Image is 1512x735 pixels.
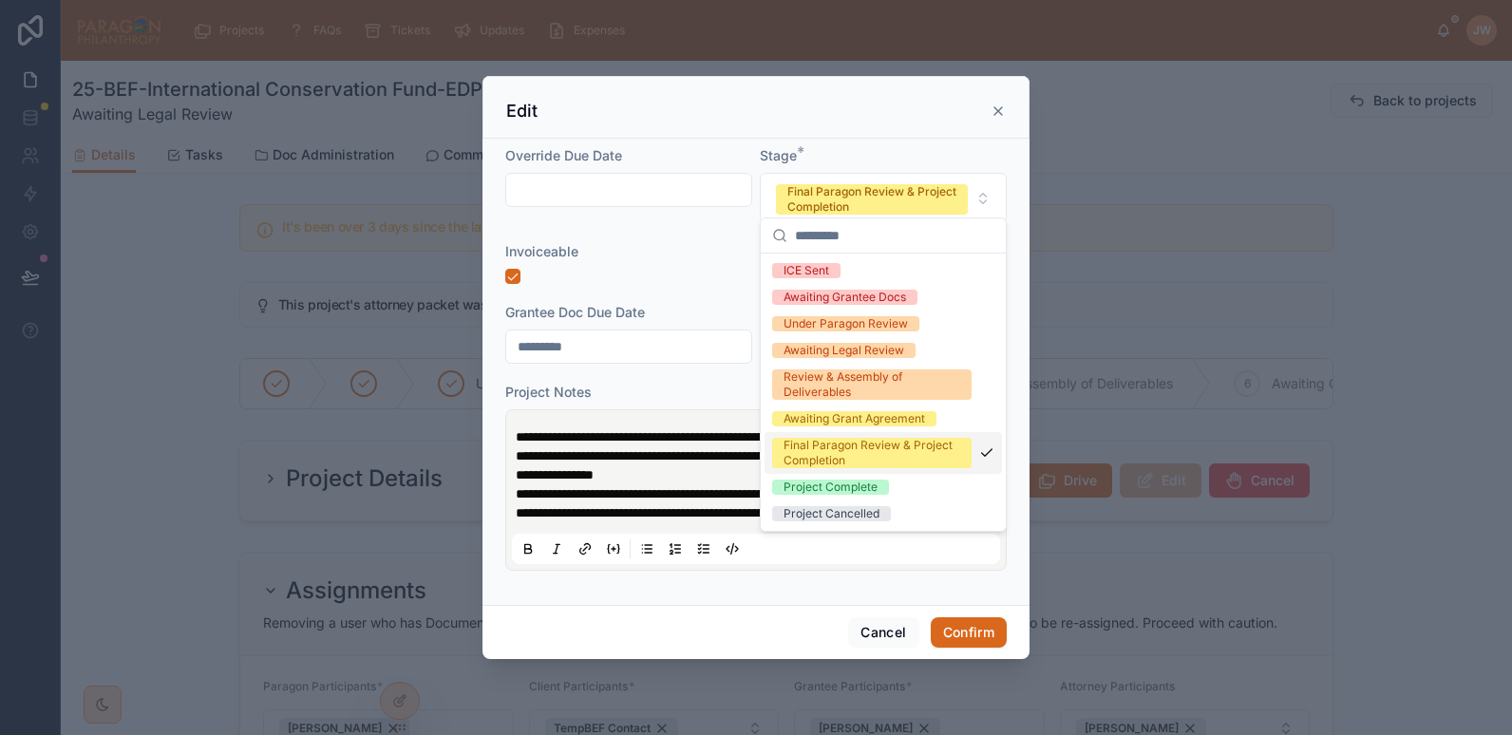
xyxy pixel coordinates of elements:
[784,480,878,495] div: Project Complete
[784,438,960,468] div: Final Paragon Review & Project Completion
[506,100,538,122] h3: Edit
[784,369,960,400] div: Review & Assembly of Deliverables
[787,184,956,215] div: Final Paragon Review & Project Completion
[505,304,645,320] span: Grantee Doc Due Date
[784,343,904,358] div: Awaiting Legal Review
[784,290,906,305] div: Awaiting Grantee Docs
[505,384,592,400] span: Project Notes
[505,243,578,259] span: Invoiceable
[848,617,918,648] button: Cancel
[784,263,829,278] div: ICE Sent
[931,617,1007,648] button: Confirm
[784,411,925,426] div: Awaiting Grant Agreement
[784,316,908,331] div: Under Paragon Review
[784,506,879,521] div: Project Cancelled
[505,147,622,163] span: Override Due Date
[761,254,1006,531] div: Suggestions
[760,173,1007,223] button: Select Button
[760,147,797,163] span: Stage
